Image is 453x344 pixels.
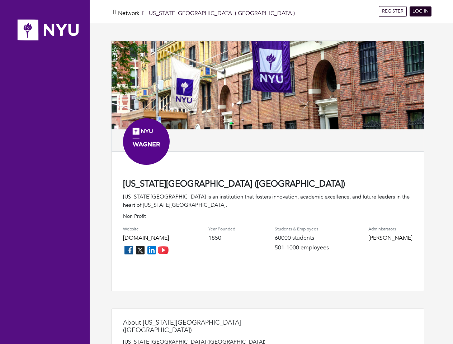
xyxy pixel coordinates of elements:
[112,41,424,130] img: NYUBanner.png
[368,226,412,231] h4: Administrators
[123,234,169,242] a: [DOMAIN_NAME]
[123,212,412,220] p: Non Profit
[275,244,329,251] h4: 501-1000 employees
[275,226,329,231] h4: Students & Employees
[118,9,140,17] a: Network
[157,244,169,256] img: youtube_icon-fc3c61c8c22f3cdcae68f2f17984f5f016928f0ca0694dd5da90beefb88aa45e.png
[123,179,412,190] h4: [US_STATE][GEOGRAPHIC_DATA] ([GEOGRAPHIC_DATA])
[146,244,157,256] img: linkedin_icon-84db3ca265f4ac0988026744a78baded5d6ee8239146f80404fb69c9eee6e8e7.png
[123,226,169,231] h4: Website
[208,226,235,231] h4: Year Founded
[208,235,235,242] h4: 1850
[123,244,135,256] img: facebook_icon-256f8dfc8812ddc1b8eade64b8eafd8a868ed32f90a8d2bb44f507e1979dbc24.png
[410,6,431,16] a: LOG IN
[7,13,82,47] img: nyu_logo.png
[135,244,146,256] img: twitter_icon-7d0bafdc4ccc1285aa2013833b377ca91d92330db209b8298ca96278571368c9.png
[123,319,266,334] h4: About [US_STATE][GEOGRAPHIC_DATA] ([GEOGRAPHIC_DATA])
[123,118,170,165] img: Social%20Media%20Avatar_Wagner.png
[275,235,329,242] h4: 60000 students
[118,10,295,17] h5: [US_STATE][GEOGRAPHIC_DATA] ([GEOGRAPHIC_DATA])
[123,193,412,209] div: [US_STATE][GEOGRAPHIC_DATA] is an institution that fosters innovation, academic excellence, and f...
[368,234,412,242] a: [PERSON_NAME]
[379,6,407,17] a: REGISTER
